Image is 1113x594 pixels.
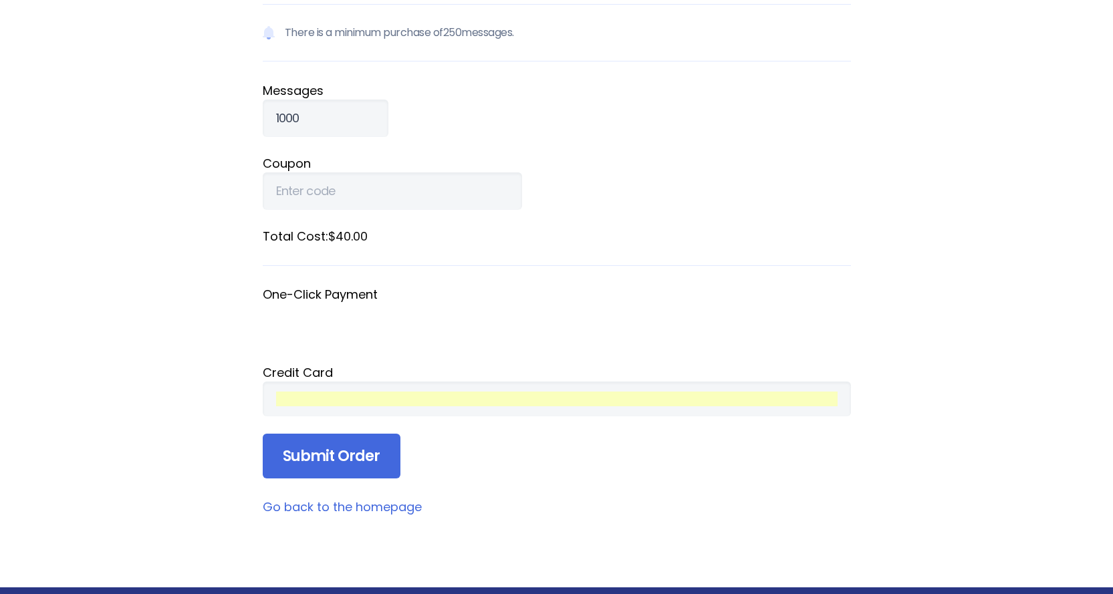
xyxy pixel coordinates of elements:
[263,25,275,41] img: Notification icon
[263,100,388,137] input: Qty
[263,82,851,100] label: Message s
[263,286,851,346] fieldset: One-Click Payment
[263,4,851,61] p: There is a minimum purchase of 250 messages.
[263,227,851,245] label: Total Cost: $40.00
[263,303,851,346] iframe: Secure payment button frame
[263,154,851,172] label: Coupon
[263,363,851,382] div: Credit Card
[263,172,522,210] input: Enter code
[263,434,400,479] input: Submit Order
[276,392,838,406] iframe: Secure card payment input frame
[263,498,422,515] a: Go back to the homepage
